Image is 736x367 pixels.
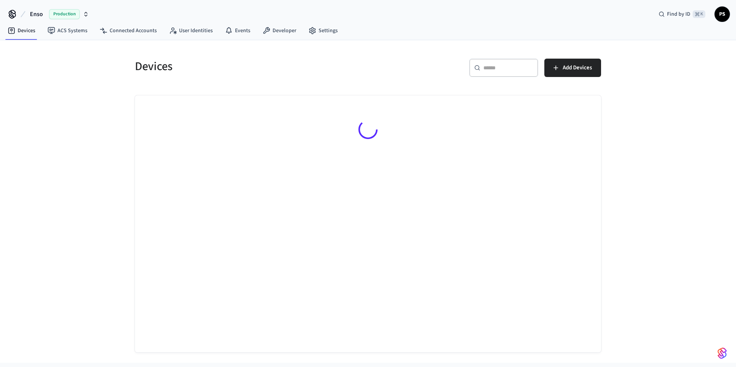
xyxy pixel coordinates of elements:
[49,9,80,19] span: Production
[718,347,727,359] img: SeamLogoGradient.69752ec5.svg
[563,63,592,73] span: Add Devices
[693,10,705,18] span: ⌘ K
[256,24,302,38] a: Developer
[2,24,41,38] a: Devices
[652,7,711,21] div: Find by ID⌘ K
[302,24,344,38] a: Settings
[41,24,94,38] a: ACS Systems
[715,7,730,22] button: PS
[544,59,601,77] button: Add Devices
[94,24,163,38] a: Connected Accounts
[30,10,43,19] span: Enso
[715,7,729,21] span: PS
[135,59,363,74] h5: Devices
[219,24,256,38] a: Events
[667,10,690,18] span: Find by ID
[163,24,219,38] a: User Identities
